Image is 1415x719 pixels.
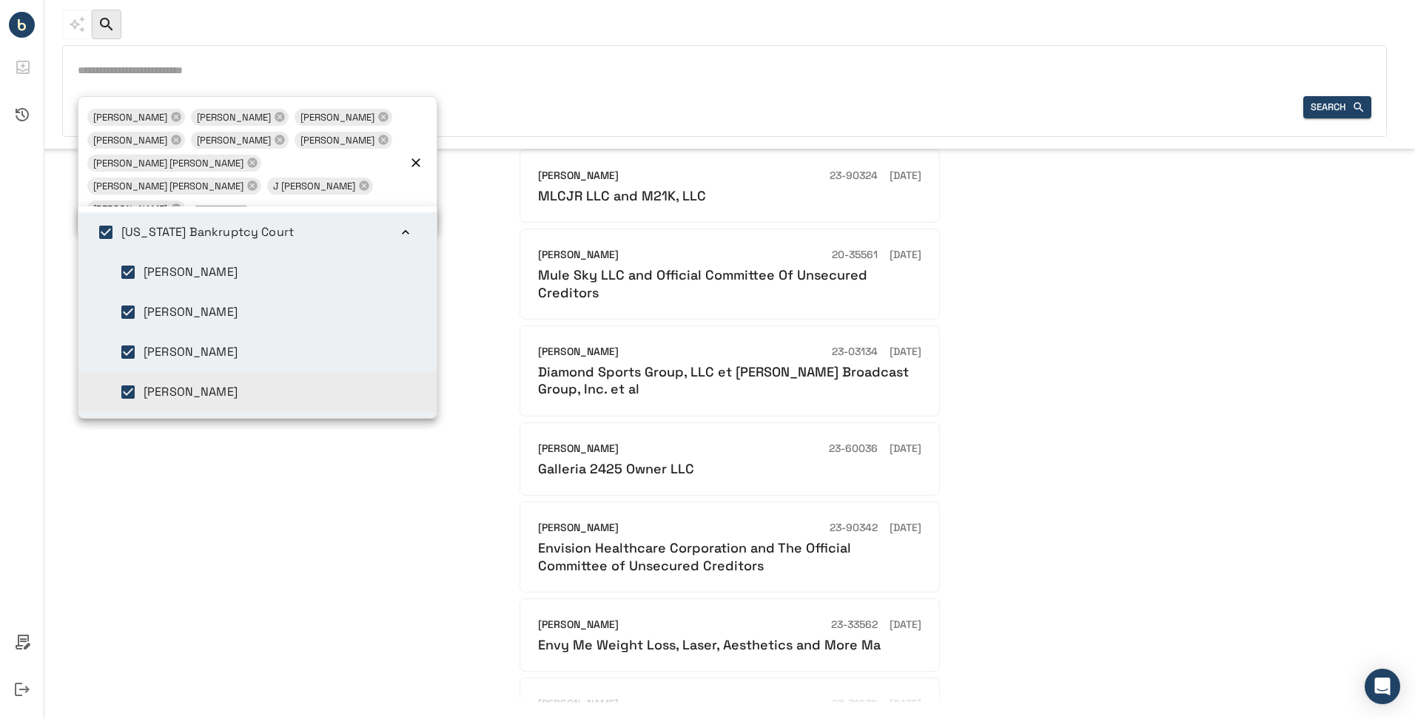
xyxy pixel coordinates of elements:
[62,10,92,39] span: This feature has been disabled by your account admin.
[87,132,185,149] div: [PERSON_NAME]
[87,200,185,217] div: [PERSON_NAME]
[538,696,619,712] h6: [PERSON_NAME]
[890,168,921,184] h6: [DATE]
[87,200,173,217] span: [PERSON_NAME]
[1365,669,1400,704] div: Open Intercom Messenger
[87,155,261,172] div: [PERSON_NAME] [PERSON_NAME]
[191,132,277,149] span: [PERSON_NAME]
[121,224,294,240] span: [US_STATE] Bankruptcy Court
[831,617,878,633] h6: 23-33562
[87,155,249,172] span: [PERSON_NAME] [PERSON_NAME]
[87,109,173,126] span: [PERSON_NAME]
[295,109,380,126] span: [PERSON_NAME]
[538,187,706,204] h6: MLCJR LLC and M21K, LLC
[538,266,921,301] h6: Mule Sky LLC and Official Committee Of Unsecured Creditors
[144,264,238,280] span: Ashely M Chan
[890,247,921,263] h6: [DATE]
[144,304,238,320] span: John T Dorsey
[890,520,921,536] h6: [DATE]
[191,109,289,126] div: [PERSON_NAME]
[267,178,373,195] div: J [PERSON_NAME]
[830,520,878,536] h6: 23-90342
[295,132,380,149] span: [PERSON_NAME]
[295,132,392,149] div: [PERSON_NAME]
[832,696,878,712] h6: 23-31036
[538,247,619,263] h6: [PERSON_NAME]
[832,344,878,360] h6: 23-03134
[538,636,881,653] h6: Envy Me Weight Loss, Laser, Aesthetics and More Ma
[832,247,878,263] h6: 20-35561
[191,109,277,126] span: [PERSON_NAME]
[538,539,921,574] h6: Envision Healthcare Corporation and The Official Committee of Unsecured Creditors
[538,168,619,184] h6: [PERSON_NAME]
[890,344,921,360] h6: [DATE]
[295,109,392,126] div: [PERSON_NAME]
[87,178,261,195] div: [PERSON_NAME] [PERSON_NAME]
[267,178,361,195] span: J [PERSON_NAME]
[1303,96,1371,119] button: Search
[538,344,619,360] h6: [PERSON_NAME]
[87,132,173,149] span: [PERSON_NAME]
[890,696,921,712] h6: [DATE]
[191,132,289,149] div: [PERSON_NAME]
[829,441,878,457] h6: 23-60036
[538,617,619,633] h6: [PERSON_NAME]
[87,178,249,195] span: [PERSON_NAME] [PERSON_NAME]
[406,152,426,173] button: Clear
[538,441,619,457] h6: [PERSON_NAME]
[830,168,878,184] h6: 23-90324
[538,520,619,536] h6: [PERSON_NAME]
[890,617,921,633] h6: [DATE]
[538,460,694,477] h6: Galleria 2425 Owner LLC
[87,109,185,126] div: [PERSON_NAME]
[890,441,921,457] h6: [DATE]
[144,384,238,399] span: Kevin Gross
[538,363,921,398] h6: Diamond Sports Group, LLC et [PERSON_NAME] Broadcast Group, Inc. et al
[144,344,238,359] span: Craig T Goldblatt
